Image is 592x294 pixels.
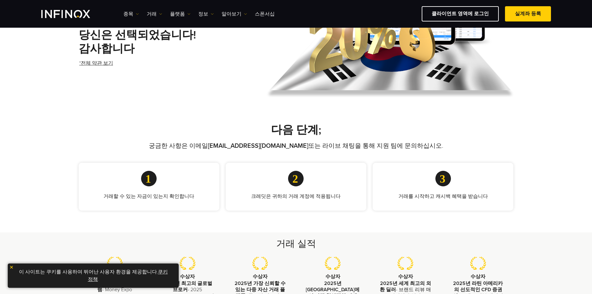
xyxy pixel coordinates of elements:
p: 거래할 수 있는 자금이 있는지 확인합니다 [89,193,209,200]
p: 크레딧은 귀하의 거래 계정에 적용됩니다 [236,193,356,200]
strong: 2025년 세계 최고의 외환 딜러 [380,280,431,293]
a: *전체 약관 보기 [79,56,114,71]
strong: 수상자 [325,273,340,280]
strong: 2025년 최고의 글로벌 브로커 [163,280,212,293]
h2: 다음 단계; [79,123,514,137]
a: 알아보기 [222,10,247,18]
a: [EMAIL_ADDRESS][DOMAIN_NAME] [208,142,308,150]
strong: 수상자 [180,273,195,280]
a: 종목 [123,10,139,18]
p: 거래를 시작하고 캐시백 혜택을 받습니다 [383,193,503,200]
strong: 수상자 [253,273,268,280]
img: yellow close icon [9,265,14,269]
a: 실계좌 등록 [505,6,551,21]
a: 스폰서십 [255,10,275,18]
a: INFINOX Logo [41,10,105,18]
a: 거래 [147,10,162,18]
strong: 수상자 [398,273,413,280]
a: 정보 [198,10,214,18]
a: 클라이언트 영역에 로그인 [422,6,499,21]
a: 플랫폼 [170,10,190,18]
p: 궁금한 사항은 이메일 또는 라이브 채팅을 통해 지원 팀에 문의하십시오. [102,142,490,150]
p: 이 사이트는 쿠키를 사용하여 뛰어난 사용자 환경을 제공합니다. . [11,267,176,285]
h2: 거래 실적 [102,237,490,250]
h2: 당신은 선택되었습니다! 감사합니다 [79,28,261,56]
strong: 수상자 [470,273,485,280]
